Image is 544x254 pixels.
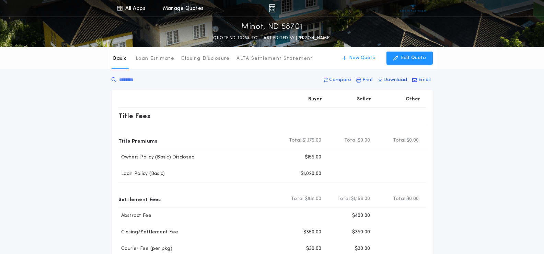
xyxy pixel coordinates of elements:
[305,154,322,161] p: $155.00
[118,212,152,219] p: Abstract Fee
[118,110,151,121] p: Title Fees
[393,196,407,202] b: Total:
[303,229,322,236] p: $350.00
[118,194,161,205] p: Settlement Fees
[301,170,321,177] p: $1,020.00
[118,135,158,146] p: Title Premiums
[355,245,370,252] p: $30.00
[344,137,358,144] b: Total:
[352,212,370,219] p: $400.00
[358,137,370,144] span: $0.00
[306,245,322,252] p: $30.00
[351,196,370,202] span: $1,156.00
[118,245,172,252] p: Courier Fee (per pkg)
[269,4,275,12] img: img
[289,137,303,144] b: Total:
[357,96,371,103] p: Seller
[181,55,230,62] p: Closing Disclosure
[383,77,407,84] p: Download
[213,35,331,42] p: QUOTE ND-10233-TC - LAST EDITED BY [PERSON_NAME]
[362,77,373,84] p: Print
[136,55,174,62] p: Loan Estimate
[352,229,370,236] p: $350.00
[418,77,431,84] p: Email
[241,22,303,33] p: Minot, ND 58701
[337,196,351,202] b: Total:
[393,137,407,144] b: Total:
[376,74,409,86] button: Download
[308,96,322,103] p: Buyer
[305,196,322,202] span: $881.00
[329,77,351,84] p: Compare
[113,55,127,62] p: Basic
[118,154,195,161] p: Owners Policy (Basic) Disclosed
[118,229,178,236] p: Closing/Settlement Fee
[354,74,375,86] button: Print
[291,196,305,202] b: Total:
[401,55,426,62] p: Edit Quote
[236,55,313,62] p: ALTA Settlement Statement
[302,137,321,144] span: $1,175.00
[406,196,419,202] span: $0.00
[322,74,353,86] button: Compare
[335,52,382,65] button: New Quote
[406,137,419,144] span: $0.00
[406,96,420,103] p: Other
[386,52,433,65] button: Edit Quote
[118,170,165,177] p: Loan Policy (Basic)
[349,55,375,62] p: New Quote
[400,5,426,12] img: vs-icon
[410,74,433,86] button: Email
